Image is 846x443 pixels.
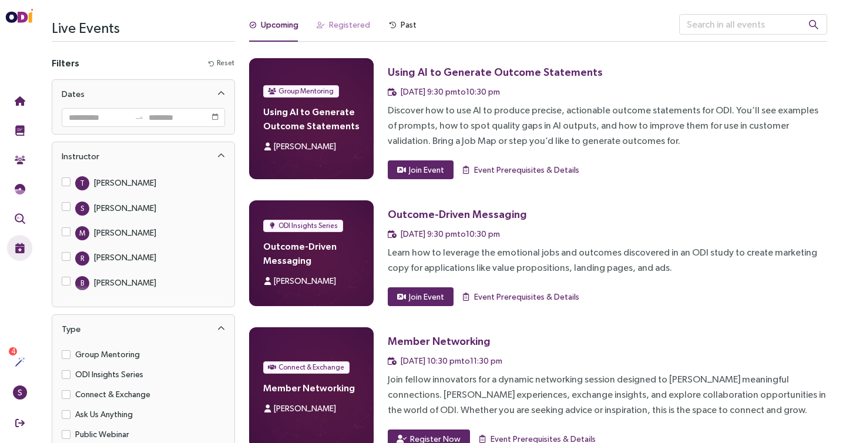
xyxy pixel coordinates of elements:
[409,290,444,303] span: Join Event
[388,334,491,348] div: Member Networking
[401,356,502,365] span: [DATE] 10:30 pm to 11:30 pm
[70,348,145,361] span: Group Mentoring
[135,113,144,122] span: swap-right
[263,105,360,133] h4: Using AI to Generate Outcome Statements
[52,80,234,108] div: Dates
[329,18,370,31] div: Registered
[7,380,32,405] button: S
[11,347,15,355] span: 4
[388,372,827,418] div: Join fellow innovators for a dynamic networking session designed to [PERSON_NAME] meaningful conn...
[401,18,417,31] div: Past
[80,202,84,216] span: S
[474,163,579,176] span: Event Prerequisites & Details
[7,235,32,261] button: Live Events
[274,404,336,413] span: [PERSON_NAME]
[52,315,234,343] div: Type
[263,239,360,267] h4: Outcome-Driven Messaging
[278,220,338,231] span: ODI Insights Series
[80,251,84,266] span: R
[62,322,80,336] div: Type
[70,408,137,421] span: Ask Us Anything
[52,142,234,170] div: Instructor
[94,251,156,264] div: [PERSON_NAME]
[15,125,25,136] img: Training
[52,56,79,70] h4: Filters
[274,276,336,286] span: [PERSON_NAME]
[461,287,580,306] button: Event Prerequisites & Details
[7,118,32,143] button: Training
[7,206,32,231] button: Outcome Validation
[15,184,25,194] img: JTBD Needs Framework
[62,87,85,101] div: Dates
[388,287,454,306] button: Join Event
[679,14,827,35] input: Search in all events
[278,85,334,97] span: Group Mentoring
[388,160,454,179] button: Join Event
[274,142,336,151] span: [PERSON_NAME]
[80,176,85,190] span: T
[401,87,500,96] span: [DATE] 9:30 pm to 10:30 pm
[388,207,527,221] div: Outcome-Driven Messaging
[388,65,603,79] div: Using AI to Generate Outcome Statements
[401,229,500,239] span: [DATE] 9:30 pm to 10:30 pm
[15,213,25,224] img: Outcome Validation
[799,14,828,35] button: search
[461,160,580,179] button: Event Prerequisites & Details
[79,226,85,240] span: M
[18,385,22,400] span: S
[15,155,25,165] img: Community
[94,276,156,289] div: [PERSON_NAME]
[135,113,144,122] span: to
[474,290,579,303] span: Event Prerequisites & Details
[409,163,444,176] span: Join Event
[7,88,32,114] button: Home
[70,428,134,441] span: Public Webinar
[15,357,25,367] img: Actions
[388,245,827,276] div: Learn how to leverage the emotional jobs and outcomes discovered in an ODI study to create market...
[261,18,298,31] div: Upcoming
[52,14,235,41] h3: Live Events
[62,149,99,163] div: Instructor
[263,381,360,395] h4: Member Networking
[9,347,17,355] sup: 4
[217,58,234,69] span: Reset
[7,176,32,202] button: Needs Framework
[80,276,84,290] span: B
[388,103,827,149] div: Discover how to use AI to produce precise, actionable outcome statements for ODI. You’ll see exam...
[94,226,156,239] div: [PERSON_NAME]
[15,243,25,253] img: Live Events
[208,57,235,69] button: Reset
[7,349,32,375] button: Actions
[278,361,344,373] span: Connect & Exchange
[70,368,148,381] span: ODI Insights Series
[808,19,819,30] span: search
[94,176,156,189] div: [PERSON_NAME]
[7,410,32,436] button: Sign Out
[70,388,155,401] span: Connect & Exchange
[94,202,156,214] div: [PERSON_NAME]
[7,147,32,173] button: Community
